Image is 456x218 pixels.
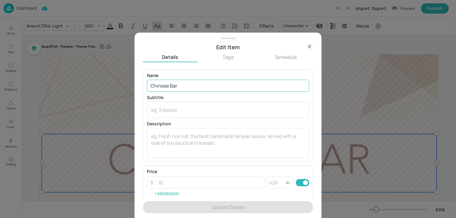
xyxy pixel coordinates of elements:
[143,54,197,60] button: Details
[259,54,313,60] button: Schedule
[147,95,309,100] p: Subtitle
[267,177,286,189] input: 429
[201,54,255,60] button: Tags
[147,73,309,78] p: Name
[147,80,309,92] input: eg. Chicken Teriyaki Sushi Roll
[143,43,313,51] div: Edit Item
[155,177,264,189] input: 10
[147,189,186,198] button: Add Variation
[147,122,309,126] p: Description
[147,169,157,174] p: Price
[286,181,290,185] p: kJ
